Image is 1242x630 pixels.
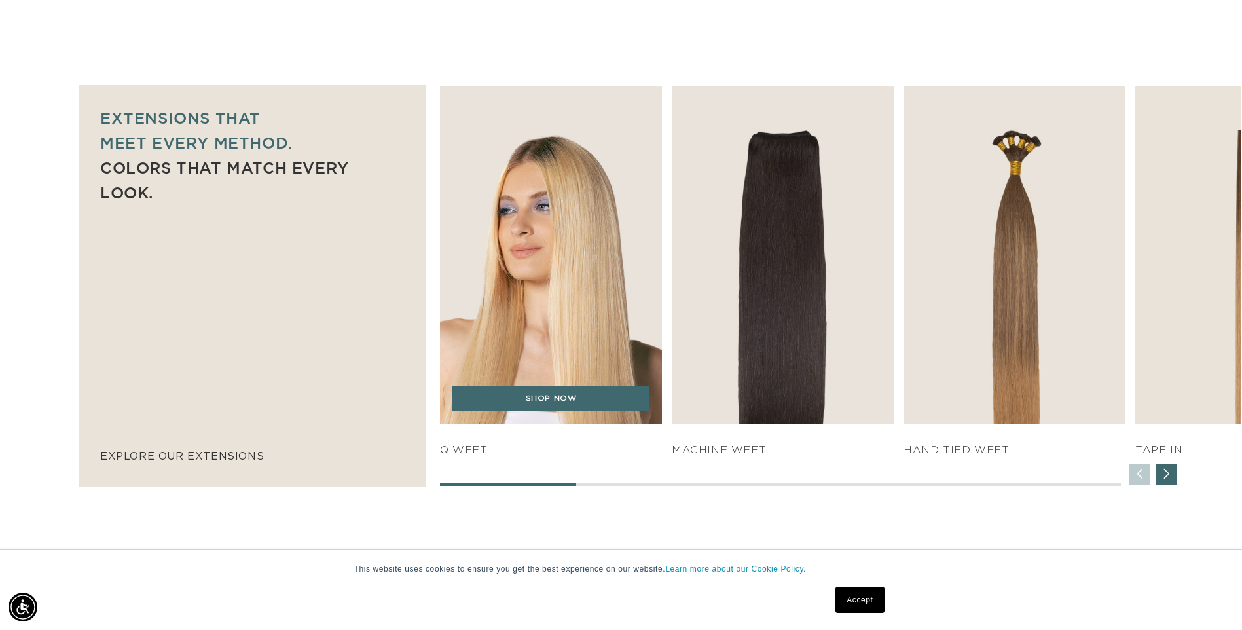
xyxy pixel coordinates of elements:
iframe: Chat Widget [1177,567,1242,630]
p: explore our extensions [100,447,405,466]
div: 1 / 7 [440,86,662,457]
p: This website uses cookies to ensure you get the best experience on our website. [354,563,888,575]
div: Next slide [1156,464,1177,485]
p: Extensions that [100,105,405,130]
h4: Machine Weft [672,443,894,457]
a: Accept [835,587,884,613]
img: q weft [435,77,668,432]
p: meet every method. [100,130,405,155]
div: 3 / 7 [904,86,1125,457]
a: SHOP NOW [452,386,649,411]
h4: HAND TIED WEFT [904,443,1125,457]
p: Colors that match every look. [100,155,405,205]
h4: q weft [440,443,662,457]
div: 2 / 7 [672,86,894,457]
a: Learn more about our Cookie Policy. [665,565,806,574]
div: Accessibility Menu [9,593,37,621]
